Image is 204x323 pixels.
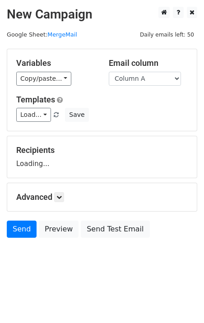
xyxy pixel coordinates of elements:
[39,221,79,238] a: Preview
[7,31,77,38] small: Google Sheet:
[16,95,55,104] a: Templates
[137,31,197,38] a: Daily emails left: 50
[16,58,95,68] h5: Variables
[16,145,188,155] h5: Recipients
[47,31,77,38] a: MergeMail
[109,58,188,68] h5: Email column
[16,72,71,86] a: Copy/paste...
[137,30,197,40] span: Daily emails left: 50
[65,108,88,122] button: Save
[16,192,188,202] h5: Advanced
[16,108,51,122] a: Load...
[81,221,149,238] a: Send Test Email
[16,145,188,169] div: Loading...
[7,221,37,238] a: Send
[7,7,197,22] h2: New Campaign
